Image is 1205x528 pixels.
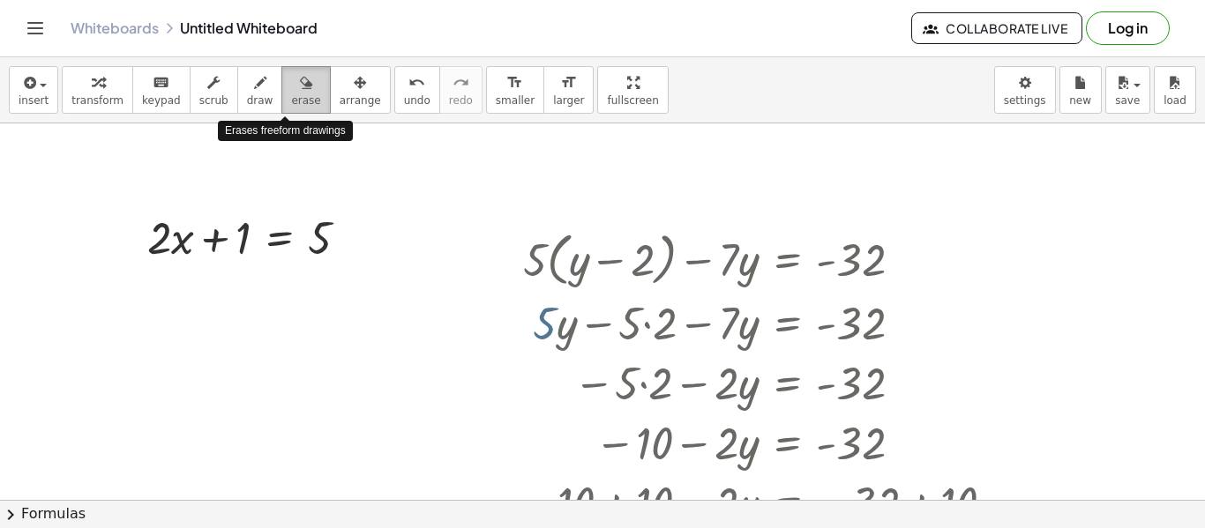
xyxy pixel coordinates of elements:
span: load [1164,94,1186,107]
button: scrub [190,66,238,114]
button: Log in [1086,11,1170,45]
i: undo [408,72,425,93]
button: Collaborate Live [911,12,1082,44]
span: arrange [340,94,381,107]
a: Whiteboards [71,19,159,37]
button: save [1105,66,1150,114]
span: draw [247,94,273,107]
button: format_sizesmaller [486,66,544,114]
span: redo [449,94,473,107]
span: Collaborate Live [926,20,1067,36]
button: insert [9,66,58,114]
button: settings [994,66,1056,114]
button: arrange [330,66,391,114]
button: load [1154,66,1196,114]
button: undoundo [394,66,440,114]
i: format_size [560,72,577,93]
span: insert [19,94,49,107]
span: new [1069,94,1091,107]
i: format_size [506,72,523,93]
span: larger [553,94,584,107]
span: erase [291,94,320,107]
button: transform [62,66,133,114]
button: redoredo [439,66,483,114]
div: Erases freeform drawings [218,121,353,141]
button: Toggle navigation [21,14,49,42]
span: save [1115,94,1140,107]
button: new [1059,66,1102,114]
span: smaller [496,94,535,107]
i: redo [453,72,469,93]
span: scrub [199,94,228,107]
span: fullscreen [607,94,658,107]
i: keyboard [153,72,169,93]
span: transform [71,94,123,107]
span: undo [404,94,430,107]
span: settings [1004,94,1046,107]
span: keypad [142,94,181,107]
button: erase [281,66,330,114]
button: keyboardkeypad [132,66,191,114]
button: format_sizelarger [543,66,594,114]
button: fullscreen [597,66,668,114]
button: draw [237,66,283,114]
